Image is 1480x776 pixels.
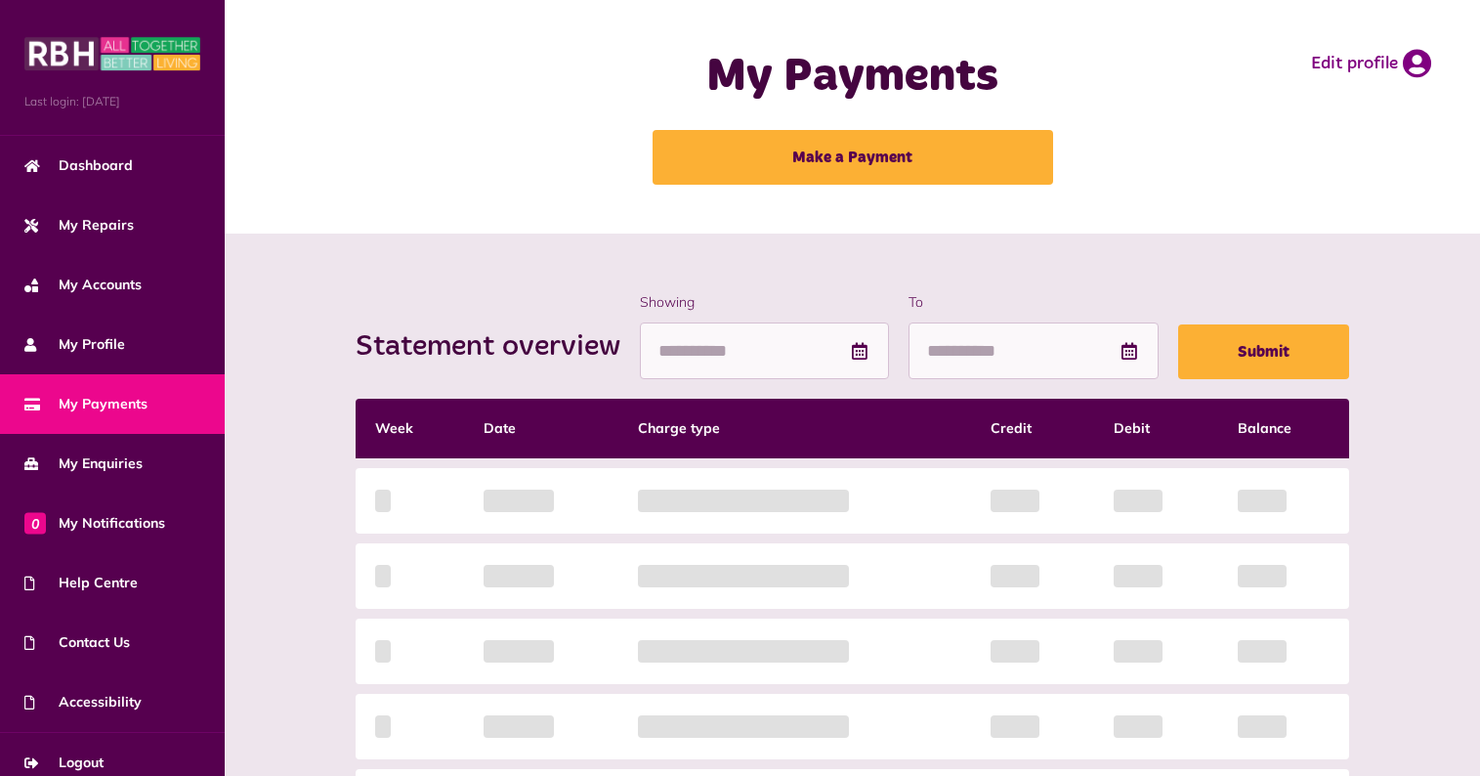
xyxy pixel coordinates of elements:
[24,334,125,355] span: My Profile
[24,93,200,110] span: Last login: [DATE]
[24,753,104,773] span: Logout
[653,130,1053,185] a: Make a Payment
[24,394,148,414] span: My Payments
[558,49,1147,106] h1: My Payments
[24,513,165,534] span: My Notifications
[24,275,142,295] span: My Accounts
[24,155,133,176] span: Dashboard
[24,34,200,73] img: MyRBH
[24,573,138,593] span: Help Centre
[24,453,143,474] span: My Enquiries
[24,215,134,236] span: My Repairs
[24,692,142,712] span: Accessibility
[1311,49,1431,78] a: Edit profile
[24,632,130,653] span: Contact Us
[24,512,46,534] span: 0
